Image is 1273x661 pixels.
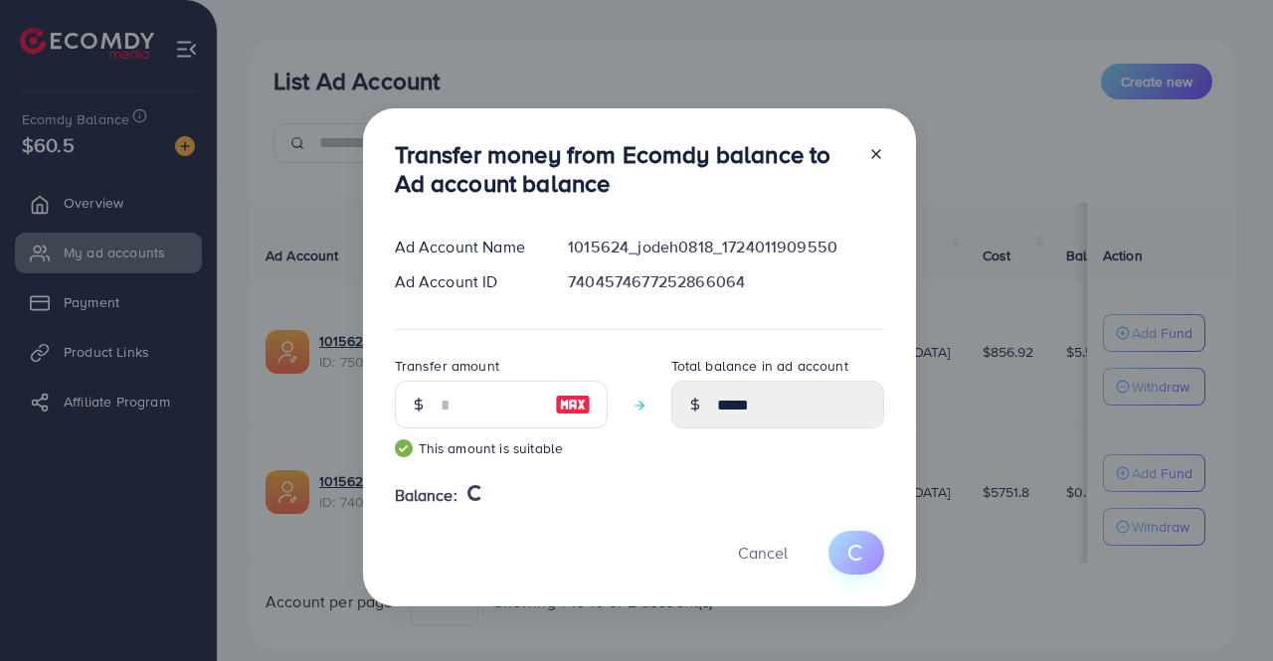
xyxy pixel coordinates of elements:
iframe: Chat [1188,572,1258,646]
img: image [555,393,591,416]
div: Ad Account Name [379,236,553,258]
span: Cancel [738,542,788,564]
div: 7404574677252866064 [552,270,899,293]
span: Balance: [395,484,457,507]
button: Cancel [713,531,813,574]
label: Transfer amount [395,356,499,376]
label: Total balance in ad account [671,356,848,376]
h3: Transfer money from Ecomdy balance to Ad account balance [395,140,852,198]
div: Ad Account ID [379,270,553,293]
small: This amount is suitable [395,438,608,458]
img: guide [395,439,413,457]
div: 1015624_jodeh0818_1724011909550 [552,236,899,258]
